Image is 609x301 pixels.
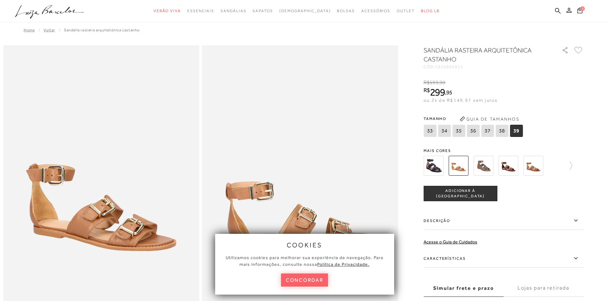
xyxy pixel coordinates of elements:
a: Home [24,28,35,32]
img: SANDÁLIA RASTEIRA EM COURO CAFÉ COM FIVELAS [498,156,518,176]
span: [DEMOGRAPHIC_DATA] [279,9,331,13]
a: Acesse o Guia de Cuidados [424,239,477,244]
i: , [445,90,452,95]
a: noSubCategoriesText [221,5,246,17]
span: Outlet [397,9,415,13]
i: , [439,80,446,85]
span: cookies [287,242,323,249]
a: noSubCategoriesText [187,5,214,17]
span: 95 [446,89,452,96]
span: Sandália rasteira arquitetônica castanho [64,28,140,32]
a: noSubCategoriesText [337,5,355,17]
a: noSubCategoriesText [279,5,331,17]
span: Essenciais [187,9,214,13]
a: noSubCategoriesText [253,5,273,17]
i: R$ [424,80,430,85]
h1: Sandália rasteira arquitetônica castanho [424,46,543,64]
span: 35 [452,125,465,137]
span: BLOG LB [421,9,440,13]
span: 39 [510,125,523,137]
span: 38 [496,125,508,137]
span: Sapatos [253,9,273,13]
img: SANDÁLIA RASTEIRA EM COURO CARAMELO COM FIVELAS [523,156,543,176]
span: 36 [467,125,480,137]
a: noSubCategoriesText [153,5,181,17]
span: 1253002911 [435,65,464,69]
span: Verão Viva [153,9,181,13]
i: R$ [424,87,430,93]
span: Tamanho [424,114,524,123]
img: Sandália rasteira arquitetônica castanho [449,156,468,176]
span: Utilizamos cookies para melhorar sua experiência de navegação. Para mais informações, consulte nossa [226,255,383,267]
a: BLOG LB [421,5,440,17]
span: 299 [430,86,445,98]
span: 599 [430,80,438,85]
span: 90 [440,80,445,85]
a: Política de Privacidade. [317,262,370,267]
span: Sandálias [221,9,246,13]
label: Simular frete e prazo [424,280,504,297]
button: 0 [575,7,584,16]
a: noSubCategoriesText [361,5,390,17]
button: Guia de Tamanhos [457,114,521,124]
span: 33 [424,125,436,137]
button: ADICIONAR À [GEOGRAPHIC_DATA] [424,186,497,201]
span: 34 [438,125,451,137]
span: 0 [580,6,585,11]
label: Lojas para retirada [504,280,583,297]
span: Bolsas [337,9,355,13]
a: noSubCategoriesText [397,5,415,17]
span: 37 [481,125,494,137]
img: Sandália rasteira arquitetônica azul [424,156,443,176]
label: Características [424,249,583,268]
span: Acessórios [361,9,390,13]
img: Sandália rasteira arquitetônica cinza [473,156,493,176]
button: concordar [281,273,328,287]
a: Voltar [43,28,55,32]
span: ADICIONAR À [GEOGRAPHIC_DATA] [424,188,497,199]
span: ou 2x de R$149,97 sem juros [424,98,497,103]
div: CÓD: [424,65,551,69]
label: Descrição [424,211,583,230]
span: Mais cores [424,149,583,153]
